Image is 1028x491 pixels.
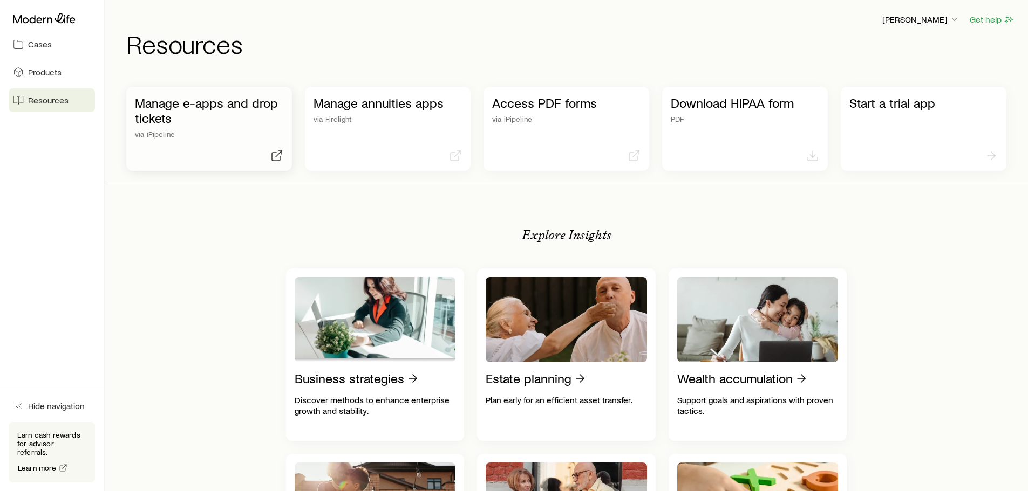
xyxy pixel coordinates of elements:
p: [PERSON_NAME] [882,14,960,25]
span: Resources [28,95,69,106]
h1: Resources [126,31,1015,57]
p: PDF [671,115,819,123]
a: Products [9,60,95,84]
p: Business strategies [295,371,404,386]
p: Estate planning [486,371,571,386]
a: Estate planningPlan early for an efficient asset transfer. [477,268,656,441]
p: Start a trial app [849,95,998,110]
p: Access PDF forms [492,95,641,110]
span: Products [28,67,62,78]
button: Get help [969,13,1015,26]
img: Wealth accumulation [677,277,839,362]
button: [PERSON_NAME] [882,13,961,26]
a: Wealth accumulationSupport goals and aspirations with proven tactics. [669,268,847,441]
div: Earn cash rewards for advisor referrals.Learn more [9,422,95,482]
p: Download HIPAA form [671,95,819,110]
p: Manage e-apps and drop tickets [135,95,283,126]
p: Discover methods to enhance enterprise growth and stability. [295,395,456,416]
span: Learn more [18,464,57,472]
img: Business strategies [295,277,456,362]
p: Explore Insights [522,227,611,243]
p: via iPipeline [492,115,641,123]
p: Earn cash rewards for advisor referrals. [17,431,86,457]
button: Hide navigation [9,394,95,418]
p: Wealth accumulation [677,371,793,386]
a: Download HIPAA formPDF [662,87,828,171]
p: Manage annuities apps [314,95,462,110]
a: Cases [9,32,95,56]
a: Business strategiesDiscover methods to enhance enterprise growth and stability. [286,268,465,441]
img: Estate planning [486,277,647,362]
p: Support goals and aspirations with proven tactics. [677,395,839,416]
p: Plan early for an efficient asset transfer. [486,395,647,405]
span: Hide navigation [28,400,85,411]
p: via iPipeline [135,130,283,139]
p: via Firelight [314,115,462,123]
span: Cases [28,39,52,50]
a: Resources [9,88,95,112]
